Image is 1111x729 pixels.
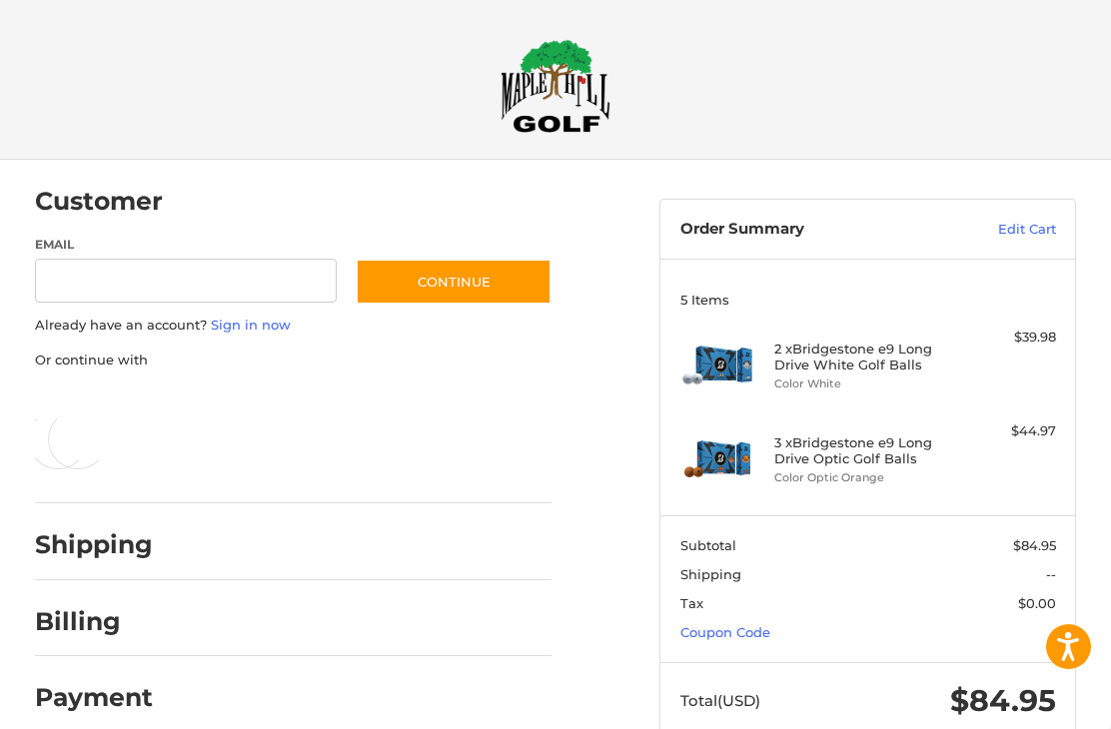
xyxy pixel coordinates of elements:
h3: Order Summary [680,220,936,240]
span: $84.95 [950,682,1056,719]
span: Total (USD) [680,691,760,710]
label: Email [35,236,337,254]
a: Coupon Code [680,624,770,640]
span: $84.95 [1013,537,1056,553]
h2: Shipping [35,529,153,560]
h3: 5 Items [680,292,1056,308]
h4: 2 x Bridgestone e9 Long Drive White Golf Balls [774,341,957,373]
img: Maple Hill Golf [501,39,610,133]
span: -- [1046,566,1056,582]
button: Continue [356,259,552,305]
span: Subtotal [680,537,736,553]
p: Or continue with [35,351,553,370]
a: Edit Cart [936,220,1056,240]
a: Sign in now [211,317,291,333]
p: Already have an account? [35,316,553,336]
span: Tax [680,595,703,611]
h4: 3 x Bridgestone e9 Long Drive Optic Golf Balls [774,434,957,467]
li: Color White [774,375,957,392]
h2: Customer [35,186,163,217]
li: Color Optic Orange [774,469,957,486]
iframe: Gorgias live chat messenger [20,643,238,709]
div: $44.97 [962,421,1056,441]
span: $0.00 [1018,595,1056,611]
div: $39.98 [962,328,1056,348]
h2: Billing [35,606,152,637]
span: Shipping [680,566,741,582]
